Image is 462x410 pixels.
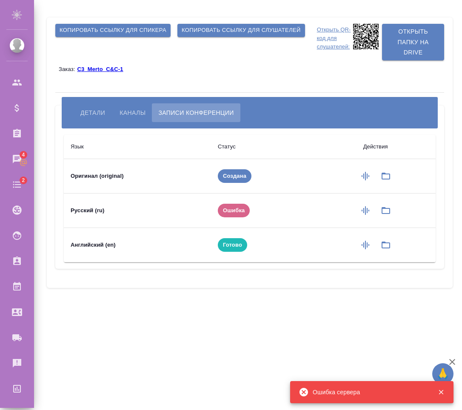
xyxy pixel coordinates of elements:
span: Создана [218,172,251,180]
td: Английский (en) [64,228,211,262]
span: 4 [17,151,30,159]
button: Сформировать запись [355,200,376,221]
th: Действия [315,135,436,159]
button: Копировать ссылку для спикера [55,24,171,37]
a: C3_Merto_C&C-1 [77,65,129,72]
p: C3_Merto_C&C-1 [77,66,129,72]
span: Открыть папку на Drive [389,26,437,58]
button: Закрыть [432,388,450,396]
span: Готово [218,241,247,249]
p: Открыть QR-код для слушателей: [317,24,351,51]
span: Ошибка [218,206,250,215]
span: Записи конференции [158,108,234,118]
span: Детали [80,108,105,118]
button: Открыть папку на Drive [382,24,444,60]
span: Копировать ссылку для спикера [60,26,166,35]
button: 🙏 [432,363,453,384]
a: 4 [2,148,32,170]
th: Язык [64,135,211,159]
span: Копировать ссылку для слушателей [182,26,301,35]
td: Оригинал (original) [64,159,211,193]
a: 2 [2,174,32,195]
span: Каналы [120,108,145,118]
span: 2 [17,176,30,185]
button: Папка на Drive [376,235,396,255]
span: 🙏 [436,365,450,383]
button: Копировать ссылку для слушателей [177,24,305,37]
td: Русский (ru) [64,193,211,228]
p: Заказ: [59,66,77,72]
th: Статус [211,135,315,159]
div: Ошибка сервера [313,388,425,396]
button: Сформировать запись [355,166,376,186]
